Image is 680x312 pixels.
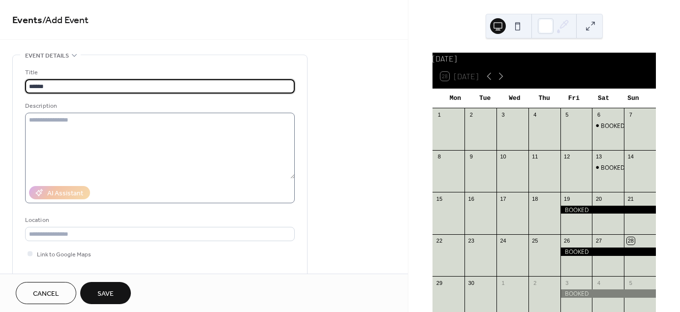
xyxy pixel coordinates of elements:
div: 28 [627,237,634,245]
div: 20 [595,195,602,202]
div: 3 [499,111,507,119]
div: Event color [25,271,99,281]
div: Thu [529,89,559,108]
div: 3 [563,279,571,286]
div: [DATE] [433,53,656,64]
div: 6 [595,111,602,119]
div: BOOKED [592,163,624,172]
div: 17 [499,195,507,202]
div: Sat [588,89,618,108]
div: Fri [559,89,588,108]
div: 25 [531,237,539,245]
div: 7 [627,111,634,119]
div: 9 [467,153,475,160]
div: BOOKED [560,248,656,256]
div: BOOKED [601,163,625,172]
div: Mon [440,89,470,108]
span: Event details [25,51,69,61]
div: 24 [499,237,507,245]
button: Cancel [16,282,76,304]
div: 16 [467,195,475,202]
div: 5 [563,111,571,119]
div: 8 [435,153,443,160]
div: 10 [499,153,507,160]
a: Events [12,11,42,30]
div: 22 [435,237,443,245]
div: 4 [595,279,602,286]
div: 27 [595,237,602,245]
div: BOOKED [592,122,624,130]
button: Save [80,282,131,304]
div: Wed [500,89,529,108]
div: 21 [627,195,634,202]
div: 19 [563,195,571,202]
div: 2 [467,111,475,119]
span: Cancel [33,289,59,299]
div: 1 [435,111,443,119]
div: 4 [531,111,539,119]
div: Location [25,215,293,225]
div: 11 [531,153,539,160]
div: 26 [563,237,571,245]
div: BOOKED [601,122,625,130]
div: Description [25,101,293,111]
div: 15 [435,195,443,202]
div: 29 [435,279,443,286]
div: 23 [467,237,475,245]
div: 5 [627,279,634,286]
div: 13 [595,153,602,160]
div: BOOKED [560,206,656,214]
div: Tue [470,89,499,108]
div: 18 [531,195,539,202]
div: 14 [627,153,634,160]
div: BOOKED [560,289,656,298]
div: 30 [467,279,475,286]
div: 1 [499,279,507,286]
div: 2 [531,279,539,286]
span: Link to Google Maps [37,250,91,260]
span: Save [97,289,114,299]
div: 12 [563,153,571,160]
span: / Add Event [42,11,89,30]
div: Sun [618,89,648,108]
div: Title [25,67,293,78]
